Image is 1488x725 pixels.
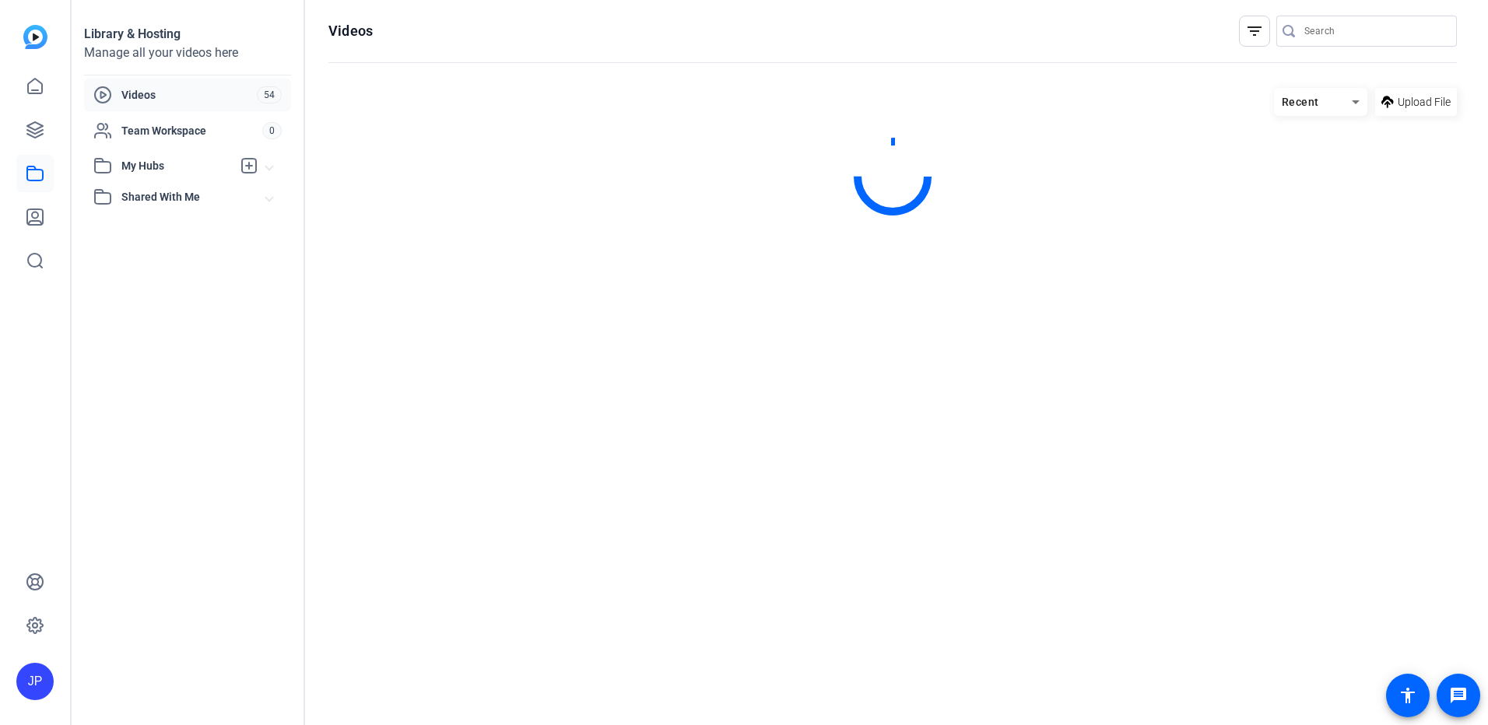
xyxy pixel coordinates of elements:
span: Videos [121,87,257,103]
span: Team Workspace [121,123,262,138]
img: blue-gradient.svg [23,25,47,49]
input: Search [1304,22,1444,40]
h1: Videos [328,22,373,40]
button: Upload File [1375,88,1457,116]
span: 0 [262,122,282,139]
span: My Hubs [121,158,232,174]
mat-icon: message [1449,686,1468,705]
mat-expansion-panel-header: My Hubs [84,150,291,181]
span: 54 [257,86,282,103]
mat-icon: filter_list [1245,22,1264,40]
span: Upload File [1398,94,1451,110]
mat-expansion-panel-header: Shared With Me [84,181,291,212]
div: Manage all your videos here [84,44,291,62]
span: Recent [1282,96,1319,108]
div: Library & Hosting [84,25,291,44]
div: JP [16,663,54,700]
mat-icon: accessibility [1399,686,1417,705]
span: Shared With Me [121,189,266,205]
